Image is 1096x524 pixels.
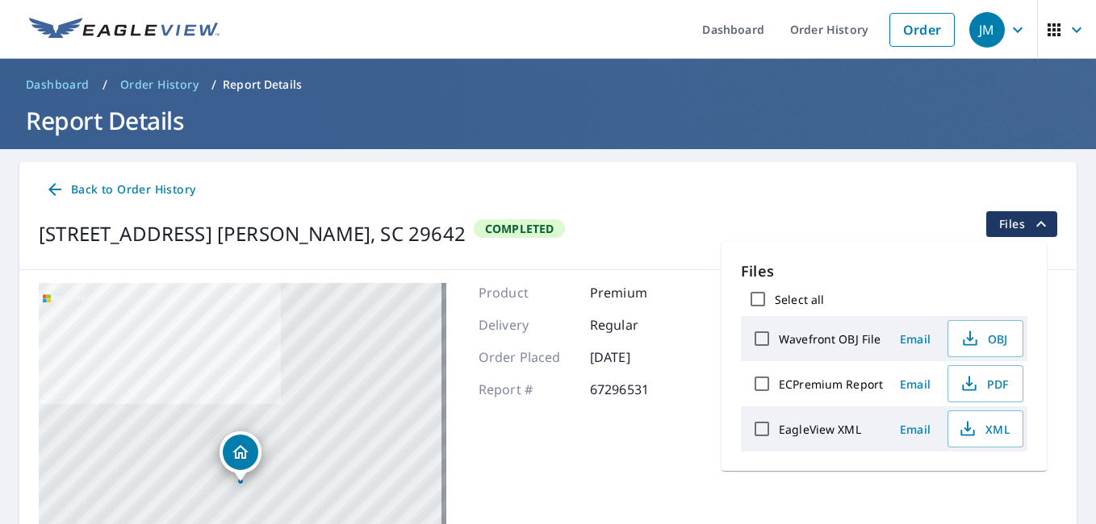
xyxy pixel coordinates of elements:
[590,347,687,367] p: [DATE]
[39,175,202,205] a: Back to Order History
[120,77,199,93] span: Order History
[220,431,261,481] div: Dropped pin, building 1, Residential property, 133 Habersham Ct. Easley, SC 29642
[896,331,935,347] span: Email
[223,77,302,93] p: Report Details
[590,283,687,302] p: Premium
[947,365,1023,402] button: PDF
[775,292,824,307] label: Select all
[958,419,1010,439] span: XML
[19,72,96,98] a: Dashboard
[779,376,883,392] label: ECPremium Report
[19,72,1077,98] nav: breadcrumb
[102,75,107,94] li: /
[999,214,1051,234] span: Files
[889,372,941,397] button: Email
[479,380,575,399] p: Report #
[958,374,1010,393] span: PDF
[479,347,575,367] p: Order Placed
[479,283,575,302] p: Product
[889,326,941,351] button: Email
[475,221,564,236] span: Completed
[741,260,1027,282] p: Files
[26,77,90,93] span: Dashboard
[39,219,466,248] div: [STREET_ADDRESS] [PERSON_NAME], SC 29642
[19,104,1077,137] h1: Report Details
[590,315,687,335] p: Regular
[985,211,1057,237] button: filesDropdownBtn-67296531
[114,72,205,98] a: Order History
[29,18,220,42] img: EV Logo
[947,320,1023,357] button: OBJ
[889,13,955,47] a: Order
[779,422,861,437] label: EagleView XML
[896,422,935,437] span: Email
[889,417,941,442] button: Email
[896,376,935,392] span: Email
[958,329,1010,348] span: OBJ
[779,331,881,347] label: Wavefront OBJ File
[479,315,575,335] p: Delivery
[947,410,1023,447] button: XML
[211,75,216,94] li: /
[969,12,1005,48] div: JM
[590,380,687,399] p: 67296531
[45,180,195,200] span: Back to Order History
